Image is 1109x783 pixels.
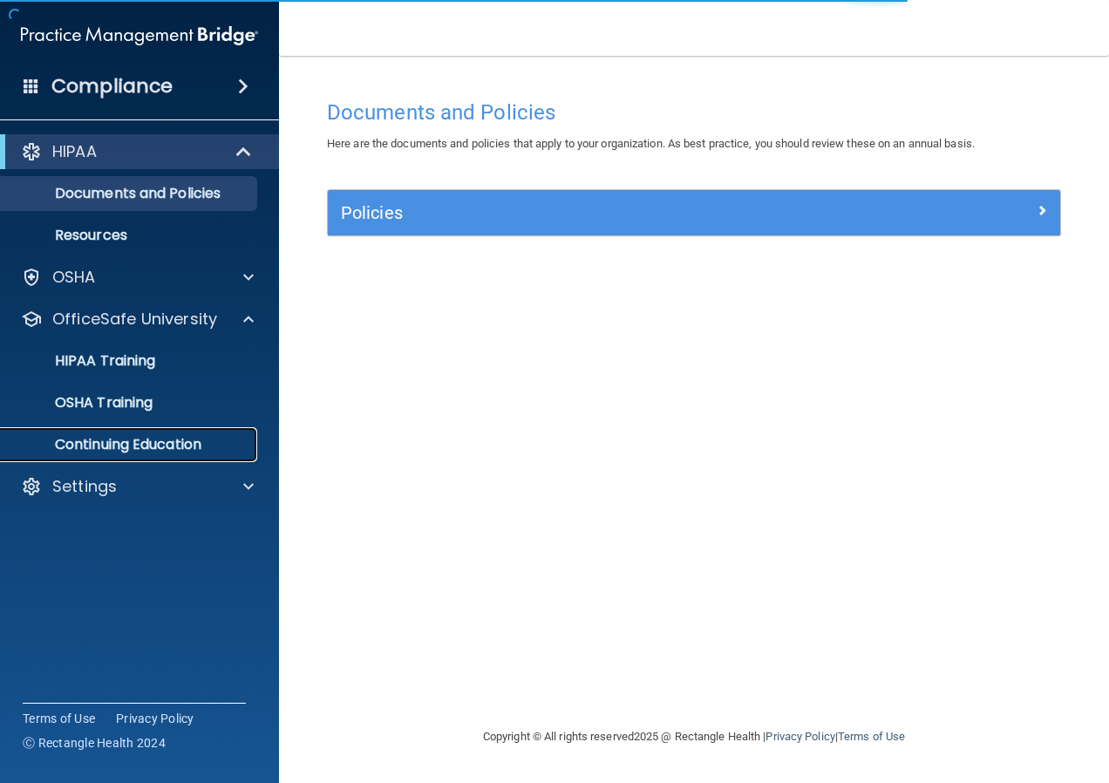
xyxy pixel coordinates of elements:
a: HIPAA [21,141,253,162]
div: Copyright © All rights reserved 2025 @ Rectangle Health | | [376,709,1012,765]
a: OfficeSafe University [21,309,254,330]
h4: Documents and Policies [327,101,1061,124]
p: Documents and Policies [11,185,249,202]
p: HIPAA [52,141,97,162]
p: OSHA [52,267,96,288]
p: Continuing Education [11,436,249,453]
a: Settings [21,476,254,497]
p: OSHA Training [11,394,153,412]
a: OSHA [21,267,254,288]
img: PMB logo [21,18,258,53]
a: Privacy Policy [116,710,194,727]
p: Settings [52,476,117,497]
p: Resources [11,227,249,244]
a: Terms of Use [838,730,905,743]
p: HIPAA Training [11,352,155,370]
h4: Compliance [51,74,173,99]
h5: Policies [341,203,864,222]
a: Privacy Policy [765,730,834,743]
a: Terms of Use [23,710,95,727]
span: Here are the documents and policies that apply to your organization. As best practice, you should... [327,137,975,150]
p: OfficeSafe University [52,309,217,330]
a: Policies [341,199,1047,227]
span: Ⓒ Rectangle Health 2024 [23,734,166,752]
